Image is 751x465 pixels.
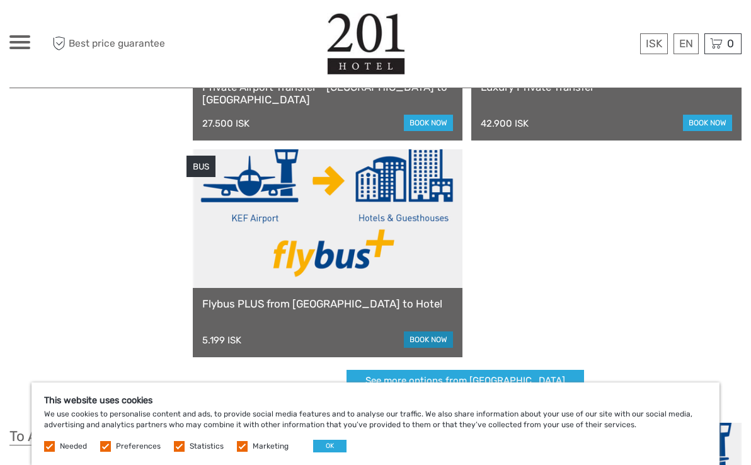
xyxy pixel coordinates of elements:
[202,297,454,310] a: Flybus PLUS from [GEOGRAPHIC_DATA] to Hotel
[674,33,699,54] div: EN
[186,156,215,178] div: BUS
[253,441,289,452] label: Marketing
[9,428,174,445] h3: To Airport
[202,81,454,106] a: Private Airport Transfer - [GEOGRAPHIC_DATA] to [GEOGRAPHIC_DATA]
[404,331,453,348] a: book now
[202,118,249,129] div: 27.500 ISK
[44,395,707,406] h5: This website uses cookies
[49,33,193,54] span: Best price guarantee
[18,22,142,32] p: We're away right now. Please check back later!
[725,37,736,50] span: 0
[327,13,404,75] img: 1139-69e80d06-57d7-4973-b0b3-45c5474b2b75_logo_big.jpg
[202,335,241,346] div: 5.199 ISK
[404,115,453,131] a: book now
[145,20,160,35] button: Open LiveChat chat widget
[116,441,161,452] label: Preferences
[60,441,87,452] label: Needed
[646,37,662,50] span: ISK
[481,118,529,129] div: 42.900 ISK
[32,382,719,465] div: We use cookies to personalise content and ads, to provide social media features and to analyse ou...
[683,115,732,131] a: book now
[347,370,584,392] a: See more options from [GEOGRAPHIC_DATA]
[190,441,224,452] label: Statistics
[313,440,347,452] button: OK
